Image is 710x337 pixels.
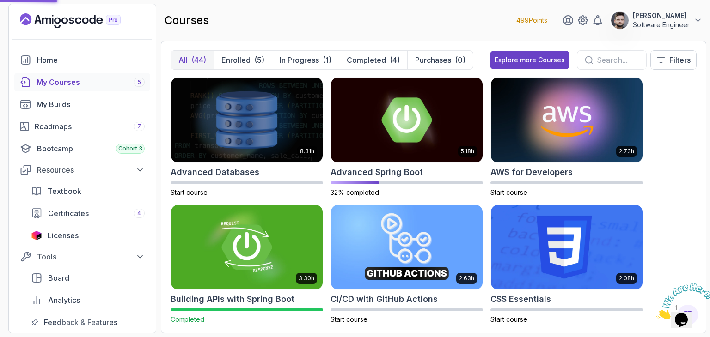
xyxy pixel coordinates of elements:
[323,54,331,66] div: (1)
[633,11,690,20] p: [PERSON_NAME]
[171,315,204,323] span: Completed
[37,99,145,110] div: My Builds
[14,73,150,91] a: courses
[669,54,691,66] p: Filters
[14,51,150,69] a: home
[331,166,423,179] h2: Advanced Spring Boot
[331,205,483,290] img: CI/CD with GitHub Actions card
[31,231,42,240] img: jetbrains icon
[25,269,150,287] a: board
[171,166,259,179] h2: Advanced Databases
[137,78,141,86] span: 5
[455,54,465,66] div: (0)
[597,54,639,66] input: Search...
[191,54,206,66] div: (44)
[331,78,483,162] img: Advanced Spring Boot card
[347,54,386,66] p: Completed
[37,143,145,154] div: Bootcamp
[415,54,451,66] p: Purchases
[490,51,569,69] button: Explore more Courses
[14,139,150,158] a: bootcamp
[171,205,323,325] a: Building APIs with Spring Boot card3.30hBuilding APIs with Spring BootCompleted
[37,54,145,66] div: Home
[48,230,79,241] span: Licenses
[650,50,697,70] button: Filters
[491,78,643,162] img: AWS for Developers card
[25,182,150,200] a: textbook
[14,117,150,136] a: roadmaps
[37,164,145,175] div: Resources
[495,55,565,65] div: Explore more Courses
[48,272,69,283] span: Board
[165,13,209,28] h2: courses
[490,293,551,306] h2: CSS Essentials
[25,204,150,223] a: certificates
[48,295,80,306] span: Analytics
[390,54,400,66] div: (4)
[407,51,473,69] button: Purchases(0)
[171,188,208,196] span: Start course
[14,95,150,114] a: builds
[461,148,474,155] p: 5.18h
[44,317,117,328] span: Feedback & Features
[171,78,323,162] img: Advanced Databases card
[25,313,150,331] a: feedback
[272,51,339,69] button: In Progress(1)
[299,275,314,282] p: 3.30h
[611,12,629,29] img: user profile image
[491,205,643,290] img: CSS Essentials card
[339,51,407,69] button: Completed(4)
[35,121,145,132] div: Roadmaps
[25,226,150,245] a: licenses
[171,293,294,306] h2: Building APIs with Spring Boot
[331,77,483,197] a: Advanced Spring Boot card5.18hAdvanced Spring Boot32% completed
[14,248,150,265] button: Tools
[490,188,527,196] span: Start course
[331,188,379,196] span: 32% completed
[171,205,323,290] img: Building APIs with Spring Boot card
[300,148,314,155] p: 8.31h
[214,51,272,69] button: Enrolled(5)
[20,13,142,28] a: Landing page
[178,54,188,66] p: All
[516,16,547,25] p: 499 Points
[619,275,634,282] p: 2.08h
[653,279,710,323] iframe: chat widget
[48,186,81,197] span: Textbook
[14,162,150,178] button: Resources
[490,315,527,323] span: Start course
[331,315,367,323] span: Start course
[280,54,319,66] p: In Progress
[37,77,145,88] div: My Courses
[118,145,142,152] span: Cohort 3
[37,251,145,262] div: Tools
[171,51,214,69] button: All(44)
[221,54,251,66] p: Enrolled
[619,148,634,155] p: 2.73h
[459,275,474,282] p: 2.63h
[490,166,573,179] h2: AWS for Developers
[137,123,141,130] span: 7
[611,11,703,30] button: user profile image[PERSON_NAME]Software Engineer
[48,208,89,219] span: Certificates
[4,4,61,40] img: Chat attention grabber
[254,54,264,66] div: (5)
[4,4,7,12] span: 1
[137,210,141,217] span: 4
[25,291,150,309] a: analytics
[633,20,690,30] p: Software Engineer
[331,293,438,306] h2: CI/CD with GitHub Actions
